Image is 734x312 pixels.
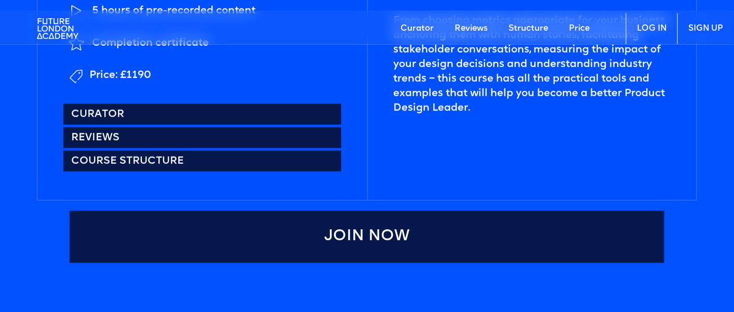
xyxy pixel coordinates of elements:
a: Reviews [63,127,341,148]
a: Join Now [70,211,664,263]
a: Reviews [444,13,498,44]
a: Price [558,13,600,44]
a: LOG IN [626,13,677,44]
a: SIGN UP [677,13,734,44]
a: Course structure [63,151,341,172]
div: 5 hours of pre-recorded content [92,4,256,18]
a: Curator [63,104,341,125]
div: Price: £1190 [89,68,151,83]
a: Curator [390,13,444,44]
a: Structure [498,13,558,44]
